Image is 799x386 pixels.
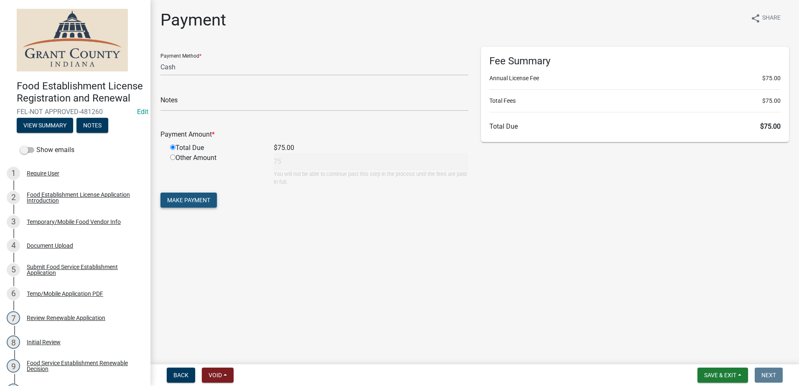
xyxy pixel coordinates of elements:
div: $75.00 [267,143,475,153]
h1: Payment [160,10,226,30]
button: shareShare [744,10,787,26]
div: 8 [7,335,20,349]
div: Document Upload [27,243,73,249]
span: Save & Exit [704,372,736,378]
div: 4 [7,239,20,252]
button: Make Payment [160,193,217,208]
div: Require User [27,170,59,176]
h4: Food Establishment License Registration and Renewal [17,80,144,104]
button: Save & Exit [697,368,748,383]
span: FEL-NOT APPROVED-481260 [17,108,134,116]
div: 7 [7,311,20,325]
div: Review Renewable Application [27,315,105,321]
div: Temp/Mobile Application PDF [27,291,103,297]
span: $75.00 [762,74,781,83]
a: Edit [137,108,148,116]
div: 1 [7,167,20,180]
div: 6 [7,287,20,300]
div: Food Service Establishment Renewable Decision [27,360,137,372]
li: Annual License Fee [489,74,781,83]
span: $75.00 [762,96,781,105]
div: 5 [7,263,20,277]
div: Food Establishment License Application Introduction [27,192,137,203]
button: Back [167,368,195,383]
img: Grant County, Indiana [17,9,128,71]
span: Next [761,372,776,378]
div: 2 [7,191,20,204]
div: Payment Amount [154,130,475,140]
button: Next [755,368,783,383]
wm-modal-confirm: Notes [76,122,108,129]
div: Submit Food Service Establishment Application [27,264,137,276]
div: Temporary/Mobile Food Vendor Info [27,219,121,225]
wm-modal-confirm: Summary [17,122,73,129]
div: Total Due [164,143,267,153]
div: 3 [7,215,20,229]
wm-modal-confirm: Edit Application Number [137,108,148,116]
span: $75.00 [760,122,781,130]
div: Initial Review [27,339,61,345]
h6: Total Due [489,122,781,130]
div: 9 [7,359,20,373]
i: share [751,13,761,23]
span: Void [209,372,222,378]
label: Show emails [20,145,74,155]
button: Void [202,368,234,383]
h6: Fee Summary [489,55,781,67]
div: Other Amount [164,153,267,186]
button: Notes [76,118,108,133]
button: View Summary [17,118,73,133]
li: Total Fees [489,96,781,105]
span: Back [173,372,188,378]
span: Share [762,13,781,23]
span: Make Payment [167,197,210,203]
